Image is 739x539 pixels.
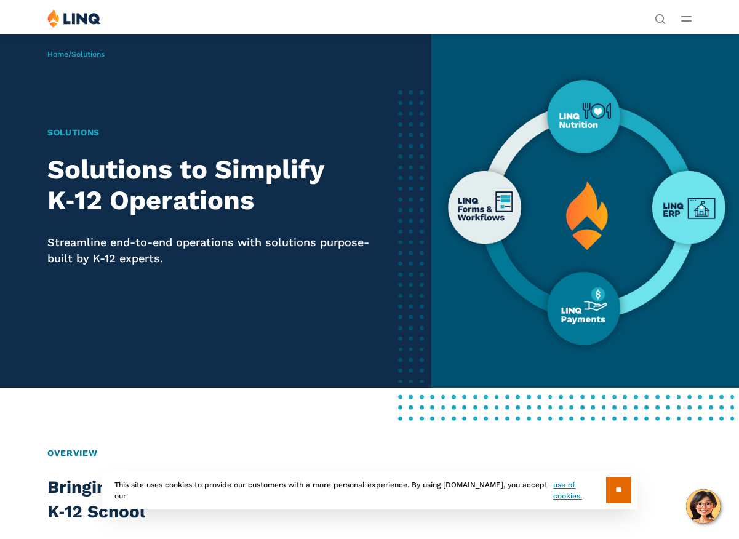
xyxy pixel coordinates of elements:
a: Home [47,50,68,58]
h2: Solutions to Simplify K‑12 Operations [47,154,384,216]
button: Open Search Bar [655,12,666,23]
button: Open Main Menu [681,12,692,25]
h2: Overview [47,447,692,460]
img: LINQ | K‑12 Software [47,9,101,28]
span: / [47,50,105,58]
img: Platforms Overview [431,34,739,388]
a: use of cookies. [553,479,605,501]
div: This site uses cookies to provide our customers with a more personal experience. By using [DOMAIN... [102,471,637,509]
button: Hello, have a question? Let’s chat. [686,489,721,524]
span: Solutions [71,50,105,58]
h1: Solutions [47,126,384,139]
nav: Utility Navigation [655,9,666,23]
h2: Bringing Strength and Stability to Every K‑12 School [47,475,415,524]
p: Streamline end-to-end operations with solutions purpose-built by K-12 experts. [47,234,384,266]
